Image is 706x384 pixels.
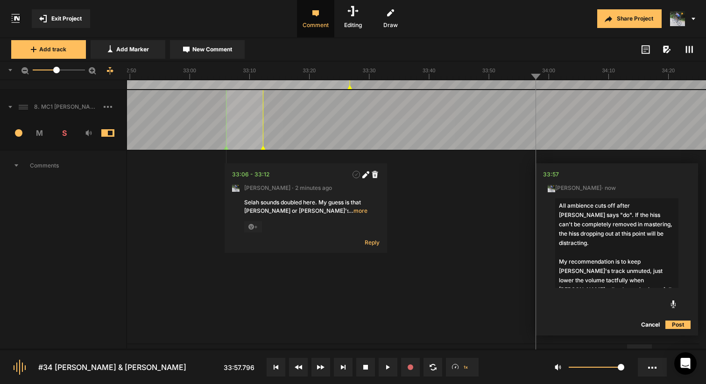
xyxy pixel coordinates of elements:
[348,207,353,214] span: …
[232,184,240,192] img: ACg8ocLxXzHjWyafR7sVkIfmxRufCxqaSAR27SDjuE-ggbMy1qqdgD8=s96-c
[52,127,77,139] span: S
[423,68,436,73] text: 33:40
[232,170,269,179] div: 33:06.066 - 33:12.230
[243,68,256,73] text: 33:10
[123,68,136,73] text: 32:50
[30,103,104,111] span: 8. MC1 [PERSON_NAME] and [PERSON_NAME] Hard Lock Copy 01
[348,207,367,215] span: more
[51,14,82,23] span: Exit Project
[244,221,262,232] span: +
[548,185,555,192] img: ACg8ocLxXzHjWyafR7sVkIfmxRufCxqaSAR27SDjuE-ggbMy1qqdgD8=s96-c
[91,40,165,59] button: Add Marker
[38,362,186,373] div: #34 [PERSON_NAME] & [PERSON_NAME]
[183,68,196,73] text: 33:00
[670,11,685,26] img: ACg8ocLxXzHjWyafR7sVkIfmxRufCxqaSAR27SDjuE-ggbMy1qqdgD8=s96-c
[446,358,479,377] button: 1x
[602,68,615,73] text: 34:10
[482,68,495,73] text: 33:50
[303,68,316,73] text: 33:20
[363,68,376,73] text: 33:30
[11,40,86,59] button: Add track
[192,45,232,54] span: New Comment
[674,352,697,375] div: Open Intercom Messenger
[244,184,332,192] span: [PERSON_NAME] · 2 minutes ago
[28,127,52,139] span: M
[543,170,559,179] div: 33:57
[542,68,555,73] text: 34:00
[244,198,367,215] div: Selah sounds doubled here. My guess is that [PERSON_NAME] or [PERSON_NAME]'s tracks are live and/...
[39,45,66,54] span: Add track
[662,68,675,73] text: 34:20
[635,319,665,330] button: Cancel
[548,184,616,192] span: [PERSON_NAME] · now
[224,363,254,371] span: 33:57.796
[170,40,245,59] button: New Comment
[597,9,662,28] button: Share Project
[365,238,380,246] span: Reply
[665,319,691,330] button: Post
[116,45,149,54] span: Add Marker
[32,9,90,28] button: Exit Project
